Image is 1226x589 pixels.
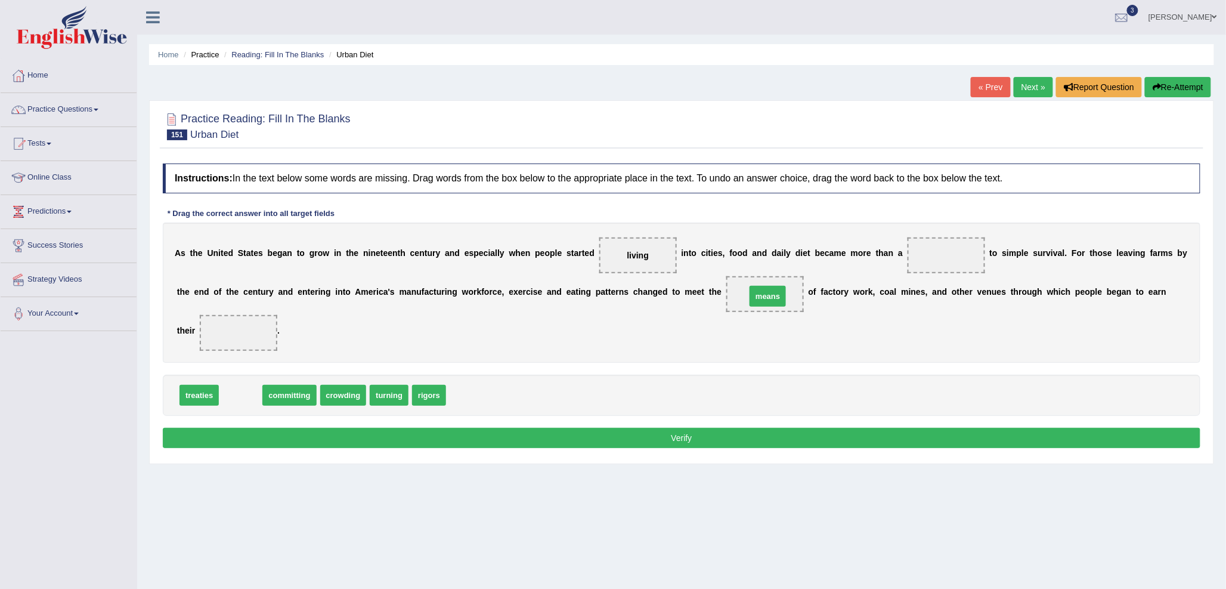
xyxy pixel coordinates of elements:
[834,248,841,258] b: m
[335,287,338,297] b: i
[1,127,137,157] a: Tests
[1,297,137,327] a: Your Account
[971,77,1010,97] a: « Prev
[692,248,697,258] b: o
[772,248,777,258] b: d
[1017,248,1022,258] b: p
[185,287,190,297] b: e
[619,287,624,297] b: n
[297,248,300,258] b: t
[1133,248,1135,258] b: i
[702,287,705,297] b: t
[611,287,616,297] b: e
[1007,248,1009,258] b: i
[1082,248,1085,258] b: r
[596,287,601,297] b: p
[266,287,269,297] b: r
[571,287,576,297] b: a
[616,287,619,297] b: r
[1119,248,1124,258] b: e
[1183,248,1188,258] b: y
[258,287,261,297] b: t
[662,287,668,297] b: d
[1043,248,1046,258] b: r
[1021,248,1024,258] b: l
[1124,248,1129,258] b: a
[369,287,373,297] b: e
[1161,248,1168,258] b: m
[163,164,1200,193] h4: In the text below some words are missing. Drag words from the box below to the appropriate place ...
[379,287,383,297] b: c
[383,248,388,258] b: e
[298,287,302,297] b: e
[398,248,401,258] b: t
[246,248,251,258] b: a
[422,287,425,297] b: f
[253,248,258,258] b: e
[363,248,369,258] b: n
[465,248,469,258] b: e
[851,248,858,258] b: m
[497,248,500,258] b: l
[692,287,697,297] b: e
[658,287,662,297] b: e
[723,248,725,258] b: ,
[1107,248,1112,258] b: e
[820,248,825,258] b: e
[410,248,415,258] b: c
[1141,248,1146,258] b: g
[419,248,425,258] b: n
[455,248,460,258] b: d
[545,248,550,258] b: o
[732,248,738,258] b: o
[1,93,137,123] a: Practice Questions
[238,248,243,258] b: S
[787,248,791,258] b: y
[712,287,717,297] b: h
[484,248,488,258] b: c
[450,248,455,258] b: n
[750,286,786,307] span: means
[706,248,708,258] b: i
[321,287,326,297] b: n
[343,287,346,297] b: t
[762,248,767,258] b: d
[1158,248,1161,258] b: r
[555,248,558,258] b: l
[1038,248,1044,258] b: u
[462,287,469,297] b: w
[711,248,713,258] b: i
[879,248,884,258] b: h
[535,248,540,258] b: p
[338,287,343,297] b: n
[605,287,608,297] b: t
[376,287,379,297] b: i
[566,248,571,258] b: s
[190,129,239,140] small: Urban Diet
[434,287,436,297] b: t
[445,287,447,297] b: i
[601,287,606,297] b: a
[447,287,453,297] b: n
[1,161,137,191] a: Online Class
[163,428,1200,448] button: Verify
[309,248,315,258] b: g
[518,287,523,297] b: e
[581,287,586,297] b: n
[990,248,993,258] b: t
[158,50,179,59] a: Home
[198,248,203,258] b: e
[355,287,361,297] b: A
[231,50,324,59] a: Reading: Fill In The Blanks
[473,287,476,297] b: r
[571,248,574,258] b: t
[1150,248,1153,258] b: f
[194,287,199,297] b: e
[709,287,712,297] b: t
[509,287,513,297] b: e
[208,248,213,258] b: U
[1009,248,1016,258] b: m
[1,263,137,293] a: Strategy Videos
[495,248,497,258] b: l
[346,248,349,258] b: t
